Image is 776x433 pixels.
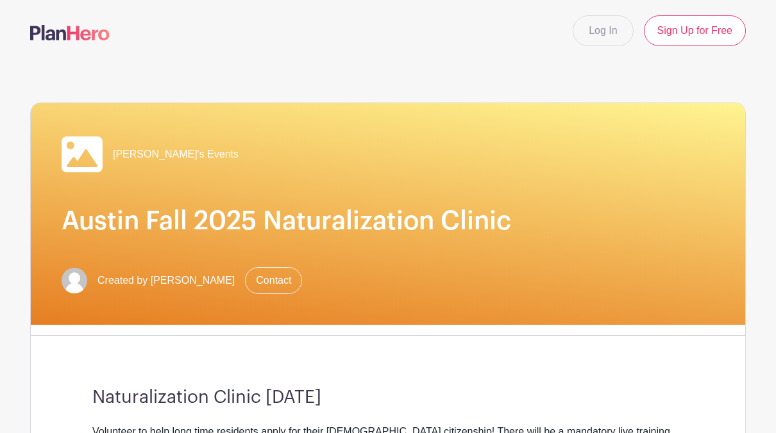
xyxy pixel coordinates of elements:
img: default-ce2991bfa6775e67f084385cd625a349d9dcbb7a52a09fb2fda1e96e2d18dcdb.png [62,268,87,293]
a: Contact [245,267,302,294]
a: Log In [573,15,633,46]
a: Sign Up for Free [644,15,746,46]
span: Created by [PERSON_NAME] [97,273,235,288]
h3: Naturalization Clinic [DATE] [92,387,684,409]
h1: Austin Fall 2025 Naturalization Clinic [62,206,714,236]
img: logo-507f7623f17ff9eddc593b1ce0a138ce2505c220e1c5a4e2b4648c50719b7d32.svg [30,25,110,40]
span: [PERSON_NAME]'s Events [113,147,239,162]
